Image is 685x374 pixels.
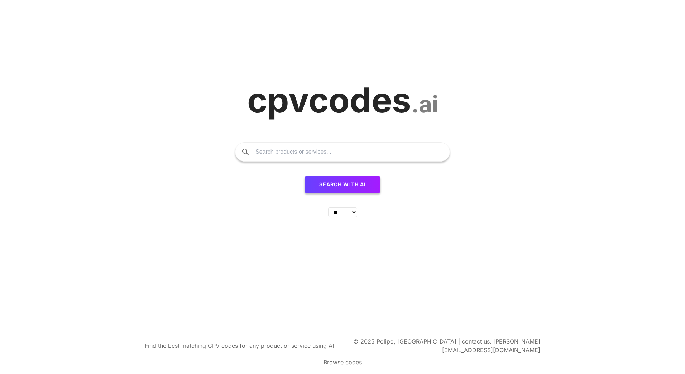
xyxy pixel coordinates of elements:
span: Search with AI [319,181,366,187]
button: Search with AI [305,176,381,193]
span: .ai [411,90,438,118]
input: Search products or services... [255,143,442,161]
span: © 2025 Polipo, [GEOGRAPHIC_DATA] | contact us: [PERSON_NAME][EMAIL_ADDRESS][DOMAIN_NAME] [353,338,540,354]
a: Browse codes [324,358,362,366]
span: Find the best matching CPV codes for any product or service using AI [145,342,334,349]
a: cpvcodes.ai [247,80,438,121]
span: cpvcodes [247,79,411,121]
